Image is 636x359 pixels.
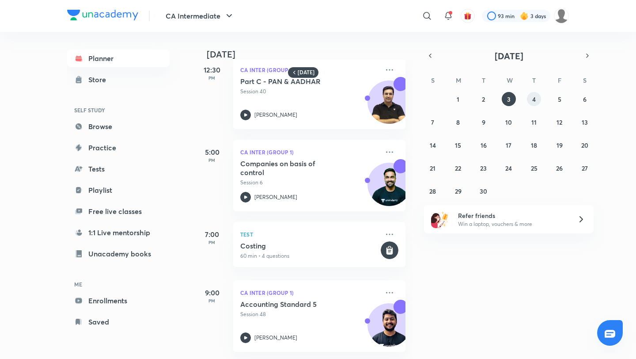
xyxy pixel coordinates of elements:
[254,193,297,201] p: [PERSON_NAME]
[67,10,138,23] a: Company Logo
[480,187,487,195] abbr: September 30, 2025
[88,74,111,85] div: Store
[556,118,562,126] abbr: September 12, 2025
[527,115,541,129] button: September 11, 2025
[240,229,379,240] p: Test
[554,8,569,23] img: Jyoti
[520,11,529,20] img: streak
[480,164,487,172] abbr: September 23, 2025
[368,85,410,128] img: Avatar
[240,241,379,250] h5: Costing
[426,184,440,198] button: September 28, 2025
[558,95,561,103] abbr: September 5, 2025
[254,111,297,119] p: [PERSON_NAME]
[461,9,475,23] button: avatar
[502,115,516,129] button: September 10, 2025
[240,65,379,75] p: CA Inter (Group 1)
[457,95,459,103] abbr: September 1, 2025
[67,277,170,292] h6: ME
[477,115,491,129] button: September 9, 2025
[67,313,170,331] a: Saved
[464,12,472,20] img: avatar
[451,138,465,152] button: September 15, 2025
[553,138,567,152] button: September 19, 2025
[477,92,491,106] button: September 2, 2025
[67,10,138,20] img: Company Logo
[426,138,440,152] button: September 14, 2025
[240,147,379,157] p: CA Inter (Group 1)
[194,75,230,80] p: PM
[451,115,465,129] button: September 8, 2025
[67,103,170,118] h6: SELF STUDY
[456,118,460,126] abbr: September 8, 2025
[254,334,297,342] p: [PERSON_NAME]
[558,76,561,84] abbr: Friday
[426,161,440,175] button: September 21, 2025
[458,211,567,220] h6: Refer friends
[578,138,592,152] button: September 20, 2025
[67,292,170,309] a: Enrollments
[240,77,350,86] h5: Part C - PAN & AADHAR
[430,141,436,149] abbr: September 14, 2025
[532,76,536,84] abbr: Thursday
[556,164,563,172] abbr: September 26, 2025
[456,76,461,84] abbr: Monday
[67,118,170,135] a: Browse
[505,118,512,126] abbr: September 10, 2025
[67,224,170,241] a: 1:1 Live mentorship
[368,308,410,351] img: Avatar
[194,229,230,240] h5: 7:00
[67,160,170,178] a: Tests
[578,92,592,106] button: September 6, 2025
[240,88,379,95] p: Session 40
[194,65,230,75] h5: 12:30
[477,138,491,152] button: September 16, 2025
[67,202,170,220] a: Free live classes
[581,141,588,149] abbr: September 20, 2025
[194,240,230,245] p: PM
[67,139,170,157] a: Practice
[368,168,410,210] img: Avatar
[455,164,461,172] abbr: September 22, 2025
[531,164,538,172] abbr: September 25, 2025
[531,141,537,149] abbr: September 18, 2025
[431,118,434,126] abbr: September 7, 2025
[429,187,436,195] abbr: September 28, 2025
[451,161,465,175] button: September 22, 2025
[67,71,170,88] a: Store
[430,164,435,172] abbr: September 21, 2025
[426,115,440,129] button: September 7, 2025
[67,50,170,67] a: Planner
[507,95,511,103] abbr: September 3, 2025
[207,49,414,60] h4: [DATE]
[531,118,537,126] abbr: September 11, 2025
[298,69,314,76] h6: [DATE]
[477,161,491,175] button: September 23, 2025
[527,138,541,152] button: September 18, 2025
[502,161,516,175] button: September 24, 2025
[194,147,230,157] h5: 5:00
[505,164,512,172] abbr: September 24, 2025
[506,141,511,149] abbr: September 17, 2025
[431,76,435,84] abbr: Sunday
[507,76,513,84] abbr: Wednesday
[578,115,592,129] button: September 13, 2025
[194,298,230,303] p: PM
[527,161,541,175] button: September 25, 2025
[194,287,230,298] h5: 9:00
[477,184,491,198] button: September 30, 2025
[240,159,350,177] h5: Companies on basis of control
[582,164,588,172] abbr: September 27, 2025
[553,161,567,175] button: September 26, 2025
[240,287,379,298] p: CA Inter (Group 1)
[436,50,581,62] button: [DATE]
[556,141,563,149] abbr: September 19, 2025
[451,92,465,106] button: September 1, 2025
[240,179,379,187] p: Session 6
[160,7,240,25] button: CA Intermediate
[553,92,567,106] button: September 5, 2025
[67,245,170,263] a: Unacademy books
[458,220,567,228] p: Win a laptop, vouchers & more
[240,300,350,309] h5: Accounting Standard 5
[455,187,462,195] abbr: September 29, 2025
